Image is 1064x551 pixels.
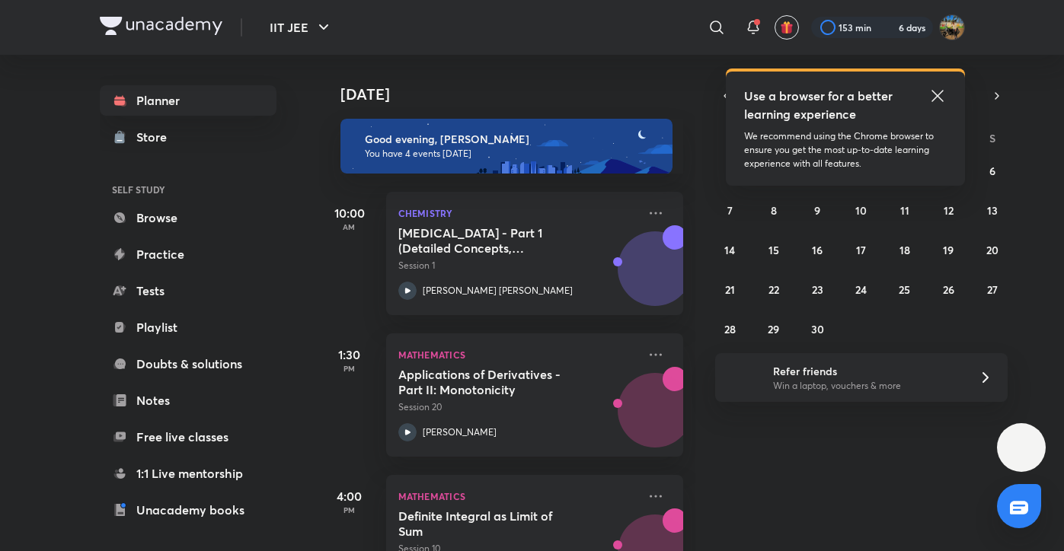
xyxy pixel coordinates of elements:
p: PM [319,364,380,373]
abbr: September 9, 2025 [814,203,820,218]
abbr: September 11, 2025 [900,203,909,218]
a: Browse [100,202,276,233]
h5: Hydrocarbons - Part 1 (Detailed Concepts, Mechanism, Critical Thinking and Illustartions) [398,225,588,256]
p: Mathematics [398,346,637,364]
abbr: September 8, 2025 [771,203,777,218]
button: September 29, 2025 [762,317,786,341]
img: streak [880,20,896,35]
abbr: September 12, 2025 [944,203,954,218]
button: IIT JEE [260,12,342,43]
p: We recommend using the Chrome browser to ensure you get the most up-to-date learning experience w... [744,129,947,170]
button: September 24, 2025 [848,277,873,301]
button: September 22, 2025 [762,277,786,301]
abbr: September 28, 2025 [724,322,736,336]
button: September 11, 2025 [893,198,917,222]
abbr: September 17, 2025 [856,243,866,257]
button: September 19, 2025 [936,237,960,262]
button: September 25, 2025 [893,277,917,301]
abbr: September 18, 2025 [899,243,910,257]
p: Mathematics [398,487,637,505]
button: September 7, 2025 [717,198,742,222]
a: Practice [100,239,276,269]
p: AM [319,222,380,231]
button: avatar [775,15,799,40]
button: September 9, 2025 [805,198,829,222]
abbr: September 25, 2025 [899,282,910,297]
abbr: September 29, 2025 [768,322,779,336]
img: Company Logo [100,17,222,35]
abbr: September 19, 2025 [943,243,954,257]
a: Planner [100,85,276,116]
img: avatar [780,21,794,34]
button: September 28, 2025 [717,317,742,341]
button: September 8, 2025 [762,198,786,222]
a: 1:1 Live mentorship [100,458,276,489]
h4: [DATE] [340,85,698,104]
p: Session 20 [398,400,637,414]
button: September 26, 2025 [936,277,960,301]
h5: Use a browser for a better learning experience [744,87,896,123]
button: September 18, 2025 [893,237,917,262]
a: Store [100,122,276,152]
abbr: September 14, 2025 [724,243,735,257]
button: September 6, 2025 [980,158,1005,183]
abbr: September 15, 2025 [768,243,779,257]
p: Session 1 [398,259,637,272]
a: Doubts & solutions [100,349,276,379]
button: September 12, 2025 [936,198,960,222]
abbr: Saturday [989,131,995,145]
div: Store [136,128,176,146]
button: September 16, 2025 [805,237,829,262]
button: September 15, 2025 [762,237,786,262]
p: Win a laptop, vouchers & more [773,379,960,393]
button: September 10, 2025 [848,198,873,222]
a: Free live classes [100,422,276,452]
abbr: September 30, 2025 [811,322,824,336]
a: Company Logo [100,17,222,39]
abbr: September 22, 2025 [768,282,779,297]
abbr: September 27, 2025 [987,282,998,297]
img: evening [340,119,673,174]
button: September 13, 2025 [980,198,1005,222]
button: September 14, 2025 [717,237,742,262]
button: September 17, 2025 [848,237,873,262]
h6: Refer friends [773,363,960,379]
p: PM [319,505,380,514]
button: September 23, 2025 [805,277,829,301]
button: September 30, 2025 [805,317,829,341]
h5: 4:00 [319,487,380,505]
h6: Good evening, [PERSON_NAME] [365,132,659,146]
abbr: September 6, 2025 [989,164,995,178]
button: September 21, 2025 [717,277,742,301]
img: Shivam Munot [939,14,965,40]
h6: SELF STUDY [100,177,276,202]
img: unacademy [599,367,683,472]
abbr: September 10, 2025 [855,203,867,218]
p: [PERSON_NAME] [PERSON_NAME] [423,284,573,298]
img: unacademy [599,225,683,330]
p: You have 4 events [DATE] [365,148,659,160]
p: Chemistry [398,204,637,222]
h5: 1:30 [319,346,380,364]
abbr: September 23, 2025 [812,282,823,297]
abbr: September 13, 2025 [987,203,998,218]
abbr: September 21, 2025 [725,282,735,297]
p: [PERSON_NAME] [423,425,497,439]
abbr: September 16, 2025 [812,243,823,257]
button: September 20, 2025 [980,237,1005,262]
abbr: September 20, 2025 [986,243,998,257]
h5: 10:00 [319,204,380,222]
abbr: September 7, 2025 [727,203,733,218]
button: September 27, 2025 [980,277,1005,301]
h5: Definite Integral as Limit of Sum [398,508,588,539]
img: ttu [1012,438,1030,457]
a: Playlist [100,312,276,342]
h5: Applications of Derivatives - Part II: Monotonicity [398,367,588,397]
abbr: September 26, 2025 [943,282,954,297]
img: referral [727,362,758,393]
a: Tests [100,275,276,306]
a: Unacademy books [100,495,276,525]
a: Notes [100,385,276,416]
abbr: September 24, 2025 [855,282,867,297]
